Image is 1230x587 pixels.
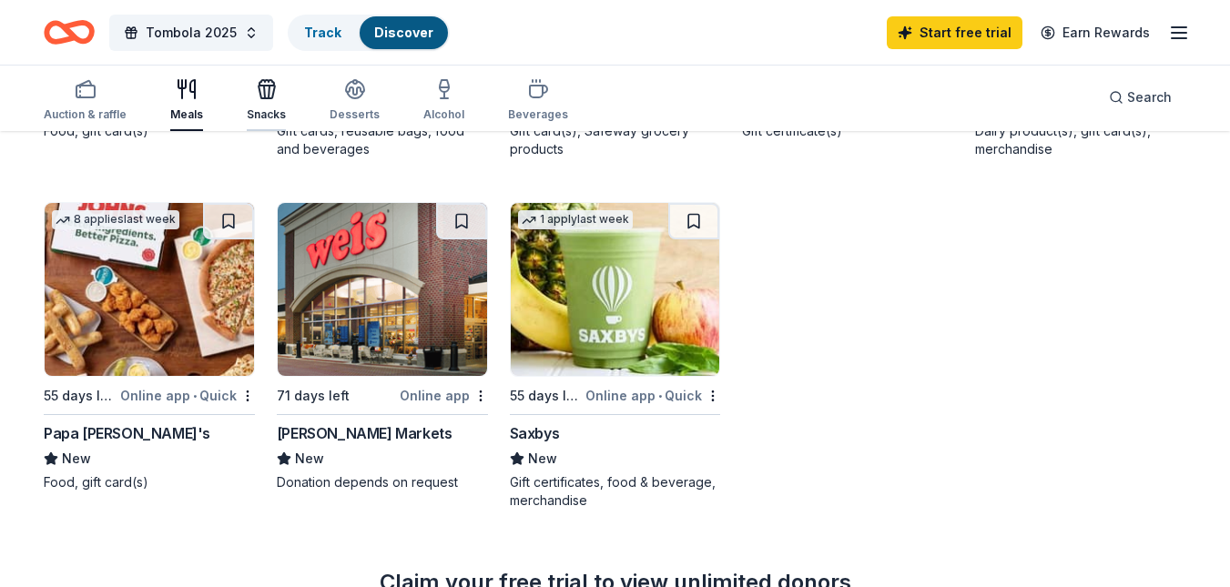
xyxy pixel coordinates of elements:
[277,473,488,491] div: Donation depends on request
[1127,86,1172,108] span: Search
[44,385,117,407] div: 55 days left
[120,384,255,407] div: Online app Quick
[528,448,557,470] span: New
[400,384,488,407] div: Online app
[44,422,210,444] div: Papa [PERSON_NAME]'s
[1030,16,1161,49] a: Earn Rewards
[193,389,197,403] span: •
[247,71,286,131] button: Snacks
[277,385,350,407] div: 71 days left
[295,448,324,470] span: New
[423,71,464,131] button: Alcohol
[44,473,255,491] div: Food, gift card(s)
[278,203,487,376] img: Image for Weis Markets
[374,25,433,40] a: Discover
[277,202,488,491] a: Image for Weis Markets71 days leftOnline app[PERSON_NAME] MarketsNewDonation depends on request
[304,25,341,40] a: Track
[511,203,720,376] img: Image for Saxbys
[658,389,662,403] span: •
[109,15,273,51] button: Tombola 2025
[62,448,91,470] span: New
[887,16,1022,49] a: Start free trial
[45,203,254,376] img: Image for Papa John's
[330,107,380,122] div: Desserts
[508,107,568,122] div: Beverages
[510,385,583,407] div: 55 days left
[1094,79,1186,116] button: Search
[277,122,488,158] div: Gift cards, reusable bags, food and beverages
[510,122,721,158] div: Gift card(s), Safeway grocery products
[44,107,127,122] div: Auction & raffle
[510,422,560,444] div: Saxbys
[44,122,255,140] div: Food, gift card(s)
[277,422,452,444] div: [PERSON_NAME] Markets
[247,107,286,122] div: Snacks
[423,107,464,122] div: Alcohol
[518,210,633,229] div: 1 apply last week
[330,71,380,131] button: Desserts
[44,11,95,54] a: Home
[44,202,255,491] a: Image for Papa John's8 applieslast week55 days leftOnline app•QuickPapa [PERSON_NAME]'sNewFood, g...
[510,202,721,510] a: Image for Saxbys1 applylast week55 days leftOnline app•QuickSaxbysNewGift certificates, food & be...
[585,384,720,407] div: Online app Quick
[170,71,203,131] button: Meals
[742,122,953,140] div: Gift certificate(s)
[508,71,568,131] button: Beverages
[975,122,1186,158] div: Dairy product(s), gift card(s), merchandise
[146,22,237,44] span: Tombola 2025
[510,473,721,510] div: Gift certificates, food & beverage, merchandise
[170,107,203,122] div: Meals
[44,71,127,131] button: Auction & raffle
[288,15,450,51] button: TrackDiscover
[52,210,179,229] div: 8 applies last week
